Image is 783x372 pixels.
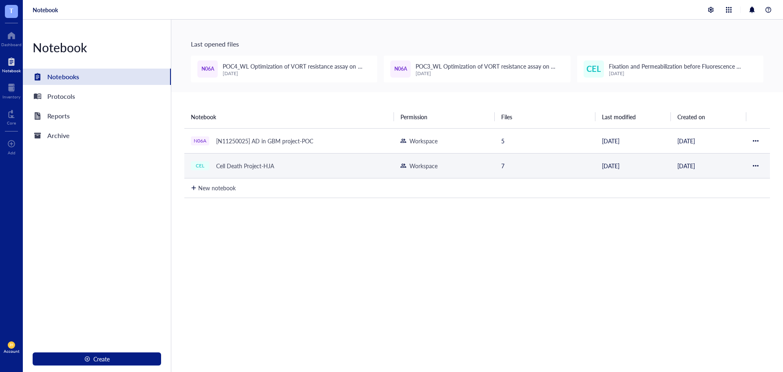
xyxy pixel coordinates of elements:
[23,39,171,56] div: Notebook
[595,128,671,153] td: [DATE]
[2,94,20,99] div: Inventory
[33,352,161,365] button: Create
[7,107,16,125] a: Core
[223,62,363,79] span: POC4_WL Optimization of VORT resistance assay on U87MG cell line + monoclonal selection
[409,136,438,145] div: Workspace
[191,39,763,49] div: Last opened files
[671,128,746,153] td: [DATE]
[47,110,70,122] div: Reports
[8,150,15,155] div: Add
[586,62,601,75] span: CEL
[394,65,407,73] span: N06A
[671,105,746,128] th: Created on
[1,42,22,47] div: Dashboard
[9,343,13,347] span: JH
[609,62,741,79] span: Fixation and Permeabilization before Fluorescence Microscopy (Nikon JIS)
[1,29,22,47] a: Dashboard
[23,88,171,105] a: Protocols
[47,130,70,141] div: Archive
[23,127,171,144] a: Archive
[394,105,495,128] th: Permission
[595,153,671,178] td: [DATE]
[184,105,394,128] th: Notebook
[23,108,171,124] a: Reports
[495,153,595,178] td: 7
[198,183,236,192] div: New notebook
[93,356,110,362] span: Create
[2,55,21,73] a: Notebook
[4,349,20,354] div: Account
[212,135,317,147] div: [N11250025] AD in GBM project-POC
[7,120,16,125] div: Core
[223,71,371,76] div: [DATE]
[2,81,20,99] a: Inventory
[201,65,214,73] span: N06A
[495,128,595,153] td: 5
[671,153,746,178] td: [DATE]
[609,71,757,76] div: [DATE]
[409,161,438,170] div: Workspace
[9,5,13,16] span: T
[212,160,278,172] div: Cell Death Project-HJA
[416,62,555,79] span: POC3_WL Optimization of VORT resistance assay on U87MG cell line
[416,71,564,76] div: [DATE]
[595,105,671,128] th: Last modified
[2,68,21,73] div: Notebook
[23,69,171,85] a: Notebooks
[47,91,75,102] div: Protocols
[495,105,595,128] th: Files
[33,6,58,13] a: Notebook
[47,71,79,82] div: Notebooks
